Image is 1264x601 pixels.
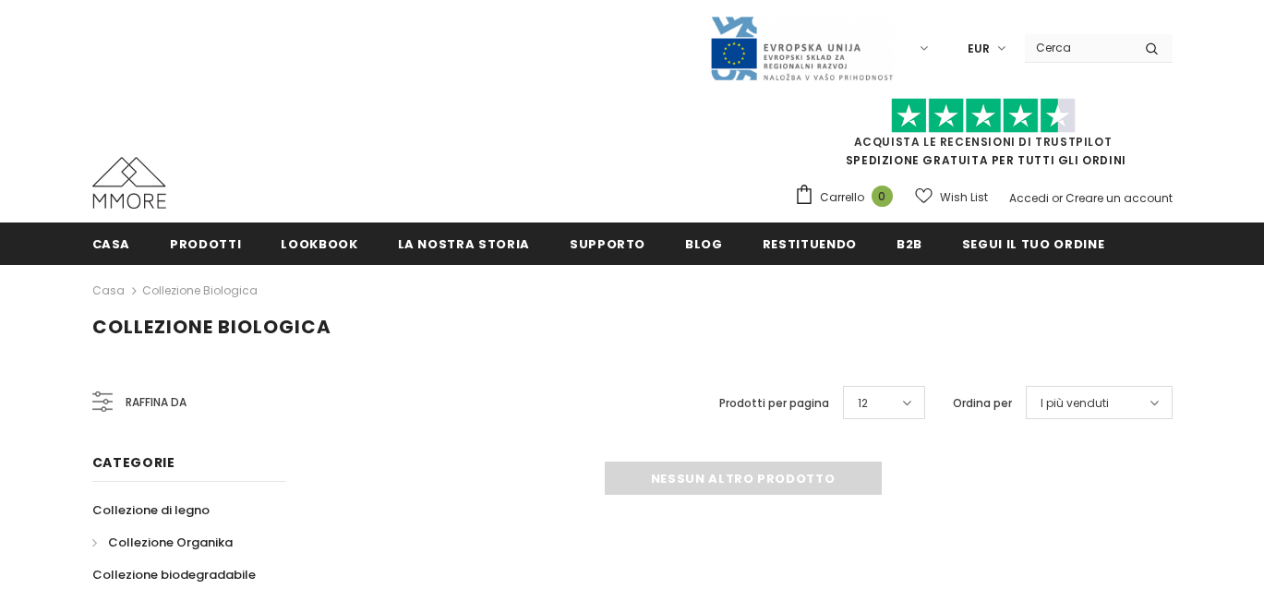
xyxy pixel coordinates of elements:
span: Collezione biologica [92,314,331,340]
img: Javni Razpis [709,15,894,82]
a: Collezione Organika [92,526,233,559]
a: Collezione biologica [142,282,258,298]
a: Carrello 0 [794,184,902,211]
span: B2B [897,235,922,253]
span: Collezione di legno [92,501,210,519]
a: Collezione biodegradabile [92,559,256,591]
span: Collezione biodegradabile [92,566,256,583]
img: Fidati di Pilot Stars [891,98,1076,134]
span: Categorie [92,453,175,472]
a: Blog [685,222,723,264]
a: Javni Razpis [709,40,894,55]
span: or [1052,190,1063,206]
a: Creare un account [1065,190,1173,206]
a: Casa [92,222,131,264]
span: Casa [92,235,131,253]
a: Segui il tuo ordine [962,222,1104,264]
input: Search Site [1025,34,1131,61]
img: Casi MMORE [92,157,166,209]
span: La nostra storia [398,235,530,253]
a: La nostra storia [398,222,530,264]
a: Acquista le recensioni di TrustPilot [854,134,1113,150]
span: Blog [685,235,723,253]
a: Accedi [1009,190,1049,206]
a: B2B [897,222,922,264]
span: supporto [570,235,645,253]
span: SPEDIZIONE GRATUITA PER TUTTI GLI ORDINI [794,106,1173,168]
span: 12 [858,394,868,413]
span: Segui il tuo ordine [962,235,1104,253]
span: Carrello [820,188,864,207]
a: Lookbook [281,222,357,264]
a: Collezione di legno [92,494,210,526]
a: Casa [92,280,125,302]
a: Wish List [915,181,988,213]
span: Lookbook [281,235,357,253]
a: Prodotti [170,222,241,264]
span: Collezione Organika [108,534,233,551]
label: Prodotti per pagina [719,394,829,413]
a: supporto [570,222,645,264]
span: Prodotti [170,235,241,253]
span: I più venduti [1041,394,1109,413]
span: 0 [872,186,893,207]
a: Restituendo [763,222,857,264]
label: Ordina per [953,394,1012,413]
span: Raffina da [126,392,187,413]
span: Wish List [940,188,988,207]
span: EUR [968,40,990,58]
span: Restituendo [763,235,857,253]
